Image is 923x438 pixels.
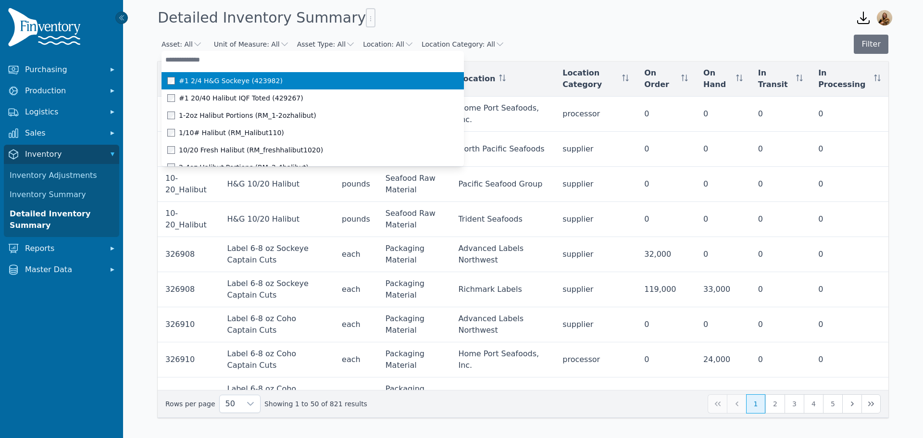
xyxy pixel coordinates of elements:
[644,284,688,295] div: 119,000
[785,394,804,413] button: Page 3
[703,319,743,330] div: 0
[644,249,688,260] div: 32,000
[334,377,378,413] td: each
[158,202,219,237] td: 10-20_Halibut
[818,284,881,295] div: 0
[179,111,316,120] span: 1-2oz Halibut Portions (RM_1-2ozhalibut)
[378,272,451,307] td: Packaging Material
[378,307,451,342] td: Packaging Material
[264,399,367,409] span: Showing 1 to 50 of 821 results
[450,307,555,342] td: Advanced Labels Northwest
[450,97,555,132] td: Home Port Seafoods, Inc.
[758,319,803,330] div: 0
[555,167,636,202] td: supplier
[818,249,881,260] div: 0
[450,342,555,377] td: Home Port Seafoods, Inc.
[703,108,743,120] div: 0
[703,67,732,90] span: On Hand
[644,319,688,330] div: 0
[334,237,378,272] td: each
[334,307,378,342] td: each
[818,67,870,90] span: In Processing
[378,167,451,202] td: Seafood Raw Material
[158,132,219,167] td: 10-20_Halibut
[4,81,119,100] button: Production
[179,163,309,172] span: 2-4oz Halibut Portions (RM_2-4halibut)
[6,185,117,204] a: Inventory Summary
[158,377,219,413] td: 326910
[334,272,378,307] td: each
[703,389,743,400] div: 33,000
[25,149,102,160] span: Inventory
[4,102,119,122] button: Logistics
[219,167,334,202] td: H&G 10/20 Halibut
[703,249,743,260] div: 0
[555,237,636,272] td: supplier
[644,178,688,190] div: 0
[220,395,241,413] span: Rows per page
[644,213,688,225] div: 0
[703,213,743,225] div: 0
[219,202,334,237] td: H&G 10/20 Halibut
[378,202,451,237] td: Seafood Raw Material
[6,166,117,185] a: Inventory Adjustments
[555,132,636,167] td: supplier
[758,284,803,295] div: 0
[818,354,881,365] div: 0
[6,204,117,235] a: Detailed Inventory Summary
[758,178,803,190] div: 0
[158,307,219,342] td: 326910
[25,106,102,118] span: Logistics
[219,272,334,307] td: Label 6-8 oz Sockeye Captain Cuts
[422,39,505,49] button: Location Category: All
[179,93,303,103] span: #1 20/40 Halibut IQF Toted (429267)
[644,354,688,365] div: 0
[450,202,555,237] td: Trident Seafoods
[555,377,636,413] td: supplier
[158,272,219,307] td: 326908
[861,394,881,413] button: Last Page
[818,389,881,400] div: 0
[219,237,334,272] td: Label 6-8 oz Sockeye Captain Cuts
[555,202,636,237] td: supplier
[4,145,119,164] button: Inventory
[162,39,202,49] button: Asset: All
[758,249,803,260] div: 0
[746,394,765,413] button: Page 1
[4,260,119,279] button: Master Data
[818,108,881,120] div: 0
[214,39,289,49] button: Unit of Measure: All
[378,342,451,377] td: Packaging Material
[703,143,743,155] div: 0
[758,108,803,120] div: 0
[25,85,102,97] span: Production
[644,389,688,400] div: 99,000
[818,319,881,330] div: 0
[703,284,743,295] div: 33,000
[758,389,803,400] div: 0
[450,377,555,413] td: Richmark Labels
[818,213,881,225] div: 0
[4,124,119,143] button: Sales
[644,67,677,90] span: On Order
[765,394,785,413] button: Page 2
[25,264,102,275] span: Master Data
[877,10,892,25] img: Caroline Rosenfeld
[179,145,323,155] span: 10/20 Fresh Halibut (RM_freshhalibut1020)
[703,178,743,190] div: 0
[8,8,85,50] img: Finventory
[25,64,102,75] span: Purchasing
[644,108,688,120] div: 0
[818,178,881,190] div: 0
[758,213,803,225] div: 0
[758,67,792,90] span: In Transit
[219,377,334,413] td: Label 6-8 oz Coho Captain Cuts
[219,342,334,377] td: Label 6-8 oz Coho Captain Cuts
[378,237,451,272] td: Packaging Material
[450,237,555,272] td: Advanced Labels Northwest
[158,167,219,202] td: 10-20_Halibut
[179,128,284,138] span: 1/10# Halibut (RM_Halibut110)
[162,51,464,68] input: Asset: All
[555,97,636,132] td: processor
[450,167,555,202] td: Pacific Seafood Group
